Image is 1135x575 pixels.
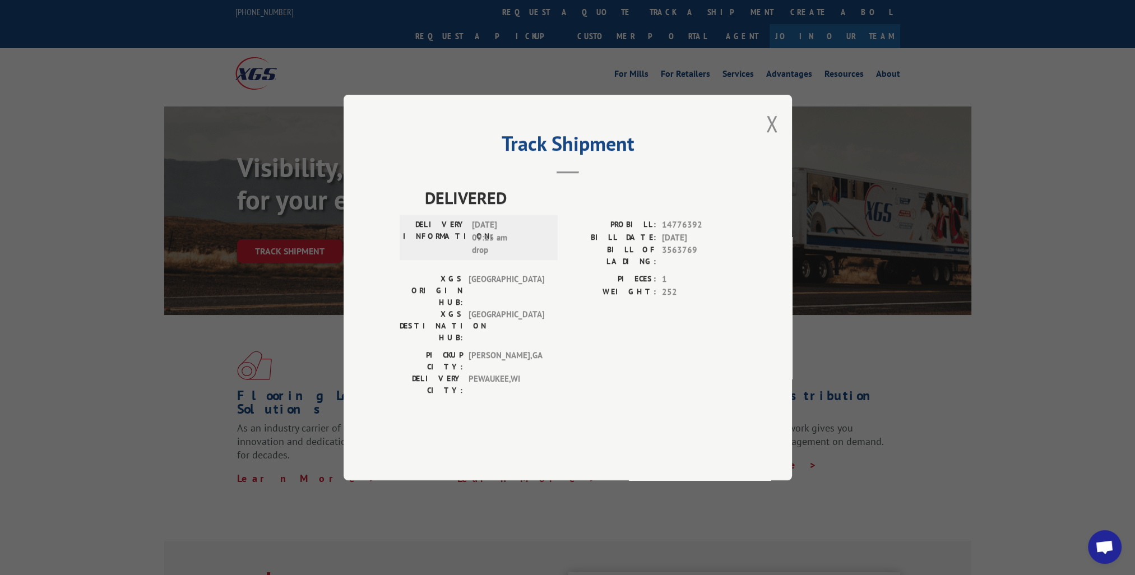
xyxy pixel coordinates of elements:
span: [PERSON_NAME] , GA [469,349,544,373]
span: [DATE] 09:15 am drop [472,219,548,257]
label: XGS DESTINATION HUB: [400,308,463,344]
span: PEWAUKEE , WI [469,373,544,396]
button: Close modal [766,109,778,138]
span: [GEOGRAPHIC_DATA] [469,308,544,344]
span: 252 [662,286,736,299]
span: 1 [662,273,736,286]
label: BILL OF LADING: [568,244,656,267]
label: PICKUP CITY: [400,349,463,373]
label: DELIVERY INFORMATION: [403,219,466,257]
span: [GEOGRAPHIC_DATA] [469,273,544,308]
label: PIECES: [568,273,656,286]
label: PROBILL: [568,219,656,231]
label: BILL DATE: [568,231,656,244]
label: XGS ORIGIN HUB: [400,273,463,308]
label: WEIGHT: [568,286,656,299]
span: [DATE] [662,231,736,244]
div: Open chat [1088,530,1122,564]
span: 14776392 [662,219,736,231]
label: DELIVERY CITY: [400,373,463,396]
h2: Track Shipment [400,136,736,157]
span: DELIVERED [425,185,736,210]
span: 3563769 [662,244,736,267]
